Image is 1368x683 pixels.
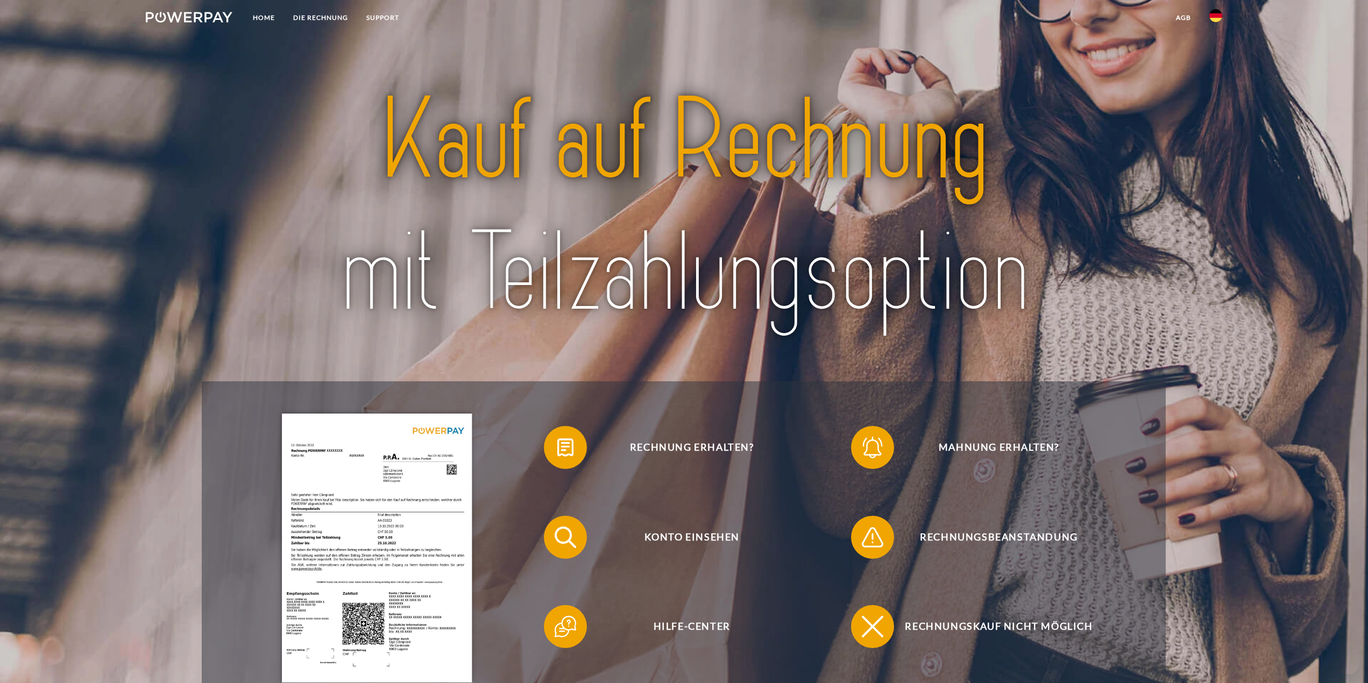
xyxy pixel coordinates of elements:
img: de [1209,9,1222,22]
img: single_invoice_powerpay_de.jpg [282,414,472,682]
img: logo-powerpay-white.svg [146,12,232,23]
span: Mahnung erhalten? [867,426,1131,469]
span: Rechnungsbeanstandung [867,516,1131,559]
img: qb_close.svg [859,613,886,640]
img: qb_warning.svg [859,524,886,551]
a: Home [244,8,284,27]
a: DIE RECHNUNG [284,8,357,27]
img: qb_bill.svg [552,434,579,461]
span: Rechnung erhalten? [560,426,824,469]
button: Rechnungsbeanstandung [851,516,1131,559]
button: Rechnung erhalten? [544,426,824,469]
span: Konto einsehen [560,516,824,559]
span: Rechnungskauf nicht möglich [867,605,1131,648]
button: Rechnungskauf nicht möglich [851,605,1131,648]
a: agb [1167,8,1200,27]
button: Hilfe-Center [544,605,824,648]
img: qb_bell.svg [859,434,886,461]
span: Hilfe-Center [560,605,824,648]
img: title-powerpay_de.svg [258,68,1110,346]
img: qb_help.svg [552,613,579,640]
iframe: Schaltfläche zum Öffnen des Messaging-Fensters [1325,640,1359,674]
a: SUPPORT [357,8,408,27]
img: qb_search.svg [552,524,579,551]
button: Konto einsehen [544,516,824,559]
button: Mahnung erhalten? [851,426,1131,469]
